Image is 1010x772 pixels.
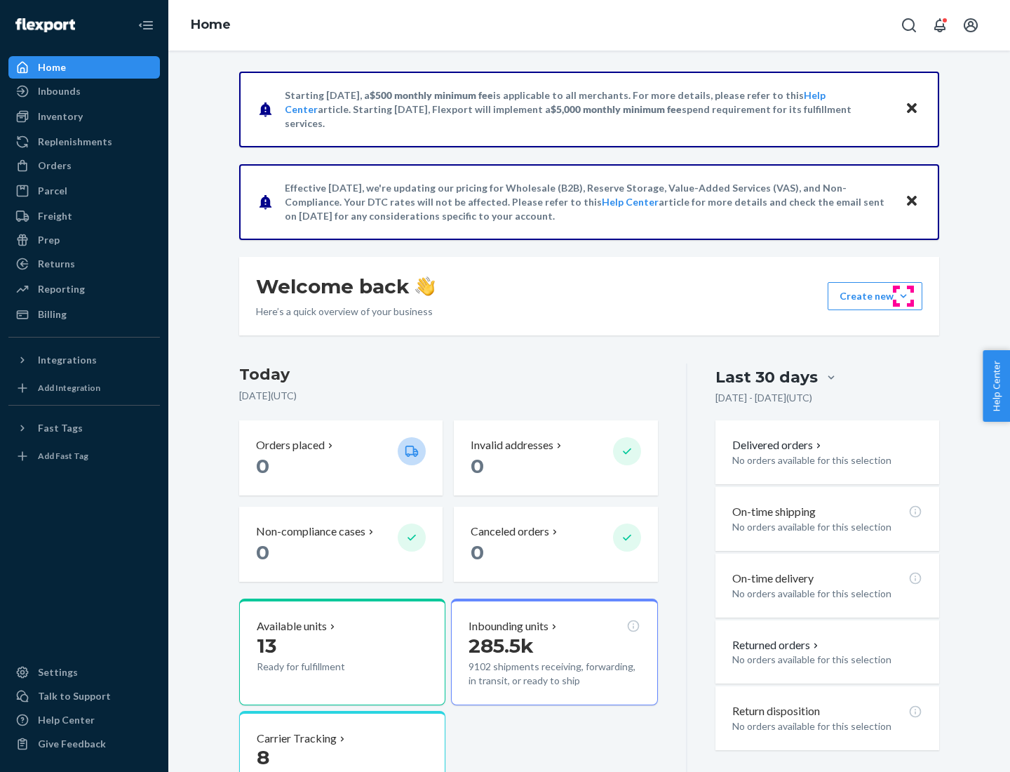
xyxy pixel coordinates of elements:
[469,618,548,634] p: Inbounding units
[895,11,923,39] button: Open Search Box
[8,417,160,439] button: Fast Tags
[732,703,820,719] p: Return disposition
[602,196,659,208] a: Help Center
[8,377,160,399] a: Add Integration
[903,192,921,212] button: Close
[471,437,553,453] p: Invalid addresses
[38,109,83,124] div: Inventory
[8,709,160,731] a: Help Center
[239,420,443,495] button: Orders placed 0
[257,634,276,658] span: 13
[471,524,549,540] p: Canceled orders
[38,257,75,271] div: Returns
[732,637,821,653] button: Returned orders
[732,504,816,520] p: On-time shipping
[903,99,921,119] button: Close
[451,599,657,705] button: Inbounding units285.5k9102 shipments receiving, forwarding, in transit, or ready to ship
[191,17,231,32] a: Home
[239,389,658,403] p: [DATE] ( UTC )
[551,103,682,115] span: $5,000 monthly minimum fee
[732,587,922,601] p: No orders available for this selection
[239,599,445,705] button: Available units13Ready for fulfillment
[8,229,160,251] a: Prep
[256,305,435,319] p: Here’s a quick overview of your business
[8,105,160,128] a: Inventory
[15,18,75,32] img: Flexport logo
[38,450,88,462] div: Add Fast Tag
[38,209,72,223] div: Freight
[38,353,97,367] div: Integrations
[715,366,818,388] div: Last 30 days
[38,665,78,679] div: Settings
[239,507,443,582] button: Non-compliance cases 0
[732,437,824,453] button: Delivered orders
[257,618,327,634] p: Available units
[469,634,534,658] span: 285.5k
[8,303,160,326] a: Billing
[469,660,640,688] p: 9102 shipments receiving, forwarding, in transit, or ready to ship
[732,653,922,667] p: No orders available for this selection
[285,88,891,131] p: Starting [DATE], a is applicable to all merchants. For more details, please refer to this article...
[454,420,657,495] button: Invalid addresses 0
[8,205,160,227] a: Freight
[38,60,66,74] div: Home
[8,685,160,707] a: Talk to Support
[38,307,67,321] div: Billing
[38,135,112,149] div: Replenishments
[8,180,160,202] a: Parcel
[983,350,1010,422] button: Help Center
[732,719,922,733] p: No orders available for this selection
[8,131,160,153] a: Replenishments
[415,277,435,296] img: hand-wave emoji
[715,391,812,405] p: [DATE] - [DATE] ( UTC )
[180,5,242,46] ol: breadcrumbs
[8,253,160,275] a: Returns
[256,454,269,478] span: 0
[38,233,60,247] div: Prep
[38,184,67,198] div: Parcel
[38,737,106,751] div: Give Feedback
[132,11,160,39] button: Close Navigation
[370,89,493,101] span: $500 monthly minimum fee
[256,524,365,540] p: Non-compliance cases
[257,660,386,674] p: Ready for fulfillment
[257,731,337,747] p: Carrier Tracking
[256,274,435,299] h1: Welcome back
[732,453,922,467] p: No orders available for this selection
[8,56,160,79] a: Home
[454,507,657,582] button: Canceled orders 0
[256,437,325,453] p: Orders placed
[38,282,85,296] div: Reporting
[8,349,160,371] button: Integrations
[38,84,81,98] div: Inbounds
[8,154,160,177] a: Orders
[38,159,72,173] div: Orders
[8,445,160,467] a: Add Fast Tag
[257,745,269,769] span: 8
[471,454,484,478] span: 0
[38,421,83,435] div: Fast Tags
[239,364,658,386] h3: Today
[38,689,111,703] div: Talk to Support
[471,540,484,564] span: 0
[256,540,269,564] span: 0
[828,282,922,310] button: Create new
[38,713,95,727] div: Help Center
[732,520,922,534] p: No orders available for this selection
[38,382,100,394] div: Add Integration
[285,181,891,223] p: Effective [DATE], we're updating our pricing for Wholesale (B2B), Reserve Storage, Value-Added Se...
[8,80,160,102] a: Inbounds
[732,571,814,587] p: On-time delivery
[8,661,160,684] a: Settings
[8,733,160,755] button: Give Feedback
[8,278,160,300] a: Reporting
[957,11,985,39] button: Open account menu
[926,11,954,39] button: Open notifications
